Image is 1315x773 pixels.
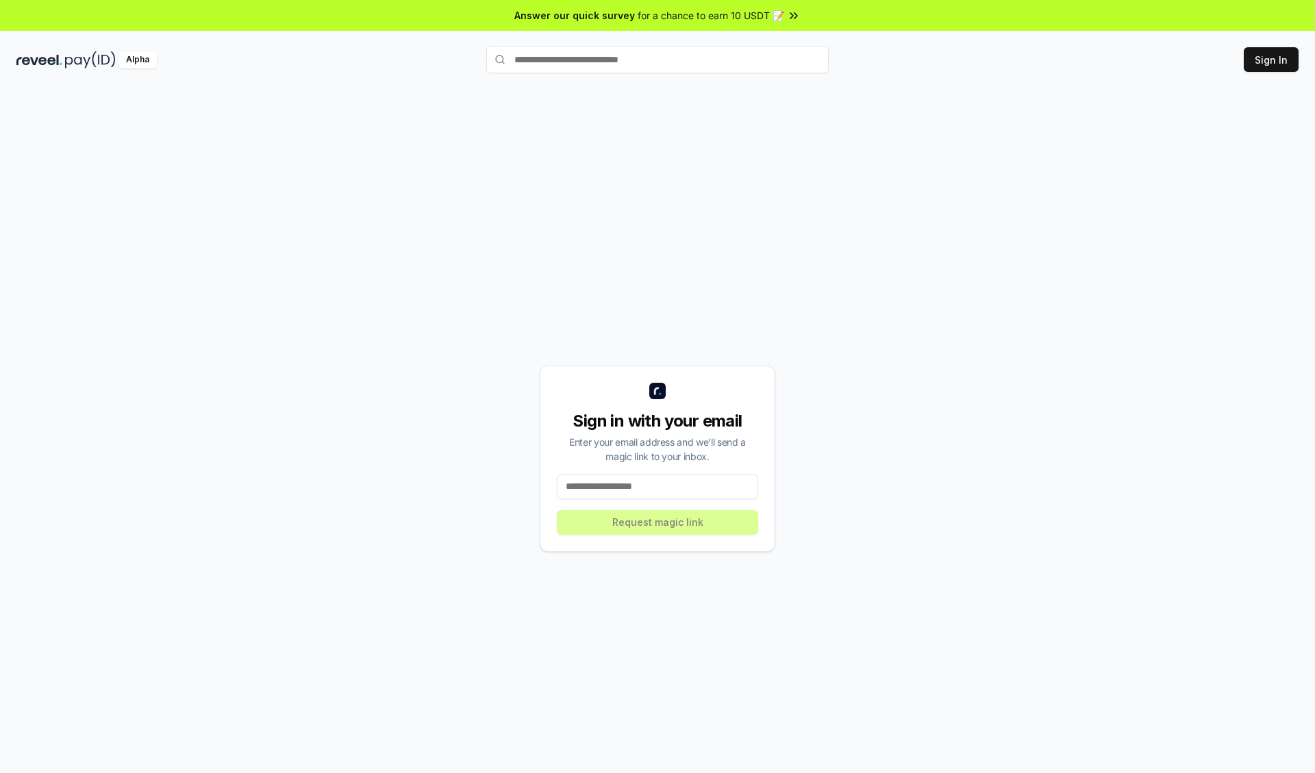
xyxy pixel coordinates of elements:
span: Answer our quick survey [514,8,635,23]
div: Enter your email address and we’ll send a magic link to your inbox. [557,435,758,464]
img: logo_small [649,383,666,399]
img: pay_id [65,51,116,68]
div: Alpha [118,51,157,68]
img: reveel_dark [16,51,62,68]
div: Sign in with your email [557,410,758,432]
button: Sign In [1244,47,1299,72]
span: for a chance to earn 10 USDT 📝 [638,8,784,23]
